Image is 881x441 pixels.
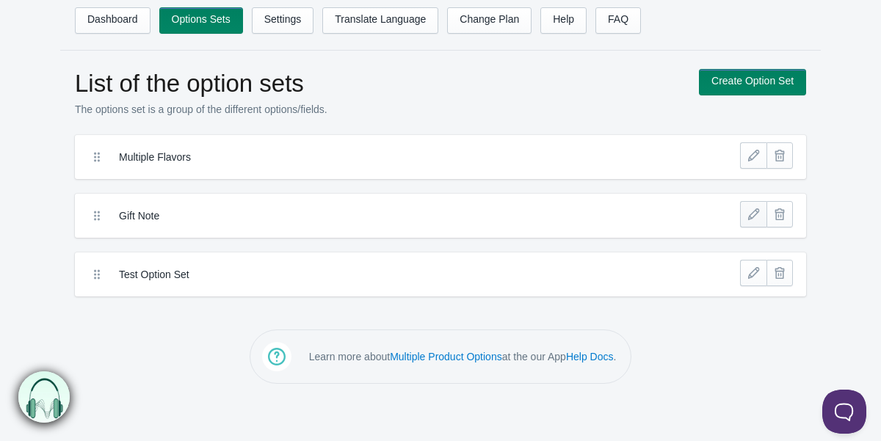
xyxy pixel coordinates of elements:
label: Gift Note [119,208,654,223]
a: Translate Language [322,7,438,34]
a: Create Option Set [699,69,806,95]
a: Dashboard [75,7,151,34]
img: bxm.png [16,371,68,423]
p: Learn more about at the our App . [309,349,617,364]
a: Change Plan [447,7,532,34]
a: Options Sets [159,7,243,34]
a: FAQ [595,7,641,34]
iframe: Toggle Customer Support [822,390,866,434]
h1: List of the option sets [75,69,684,98]
a: Settings [252,7,314,34]
a: Help Docs [566,351,614,362]
label: Multiple Flavors [119,150,654,164]
label: Test Option Set [119,267,654,282]
p: The options set is a group of the different options/fields. [75,102,684,117]
a: Multiple Product Options [390,351,502,362]
a: Help [540,7,587,34]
